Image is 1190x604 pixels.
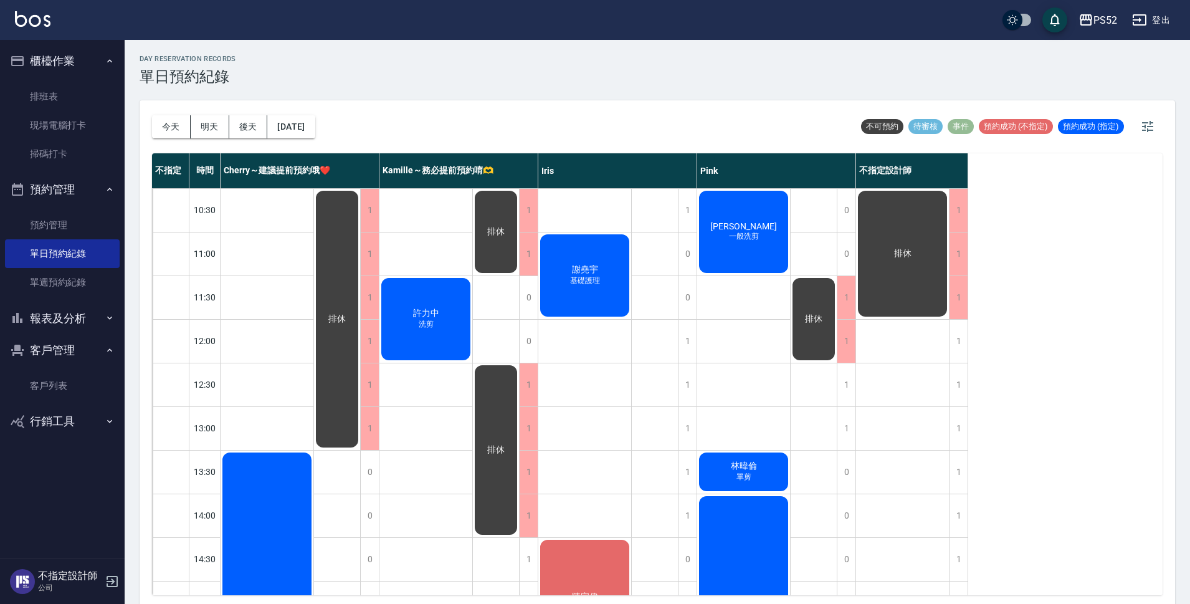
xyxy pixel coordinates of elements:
span: 洗剪 [416,319,436,330]
a: 客戶列表 [5,372,120,400]
div: Cherry～建議提前預約哦❤️ [221,153,379,188]
button: PS52 [1073,7,1122,33]
div: 1 [678,189,697,232]
div: 1 [949,451,968,494]
div: Kamille～務必提前預約唷🫶 [379,153,538,188]
div: 1 [519,451,538,494]
span: 排休 [802,314,825,325]
button: 櫃檯作業 [5,45,120,77]
button: 行銷工具 [5,405,120,438]
span: 不可預約 [861,121,903,132]
div: 0 [837,538,855,581]
div: 0 [519,276,538,319]
div: 1 [949,494,968,537]
div: 1 [360,232,379,276]
button: 報表及分析 [5,302,120,335]
div: 1 [678,363,697,406]
button: 今天 [152,115,191,138]
div: 1 [519,494,538,537]
span: 預約成功 (不指定) [979,121,1053,132]
div: Iris [538,153,697,188]
span: 排休 [892,248,914,259]
div: 0 [360,538,379,581]
div: 1 [949,232,968,276]
div: 1 [949,363,968,406]
div: 1 [949,538,968,581]
button: 明天 [191,115,229,138]
div: 0 [360,451,379,494]
span: 一般洗剪 [726,231,761,242]
a: 掃碼打卡 [5,140,120,168]
span: 排休 [326,314,348,325]
div: 0 [837,451,855,494]
div: 11:00 [189,232,221,276]
a: 排班表 [5,82,120,111]
div: 13:30 [189,450,221,494]
div: 0 [837,494,855,537]
p: 公司 [38,582,102,593]
div: 1 [678,451,697,494]
span: [PERSON_NAME] [708,221,779,231]
img: Logo [15,11,50,27]
div: 14:30 [189,537,221,581]
div: 13:00 [189,406,221,450]
div: 1 [519,407,538,450]
div: 1 [949,189,968,232]
h2: day Reservation records [140,55,236,63]
div: 0 [678,232,697,276]
span: 事件 [948,121,974,132]
div: 1 [360,320,379,363]
div: 1 [519,538,538,581]
span: 預約成功 (指定) [1058,121,1124,132]
a: 現場電腦打卡 [5,111,120,140]
div: 10:30 [189,188,221,232]
div: 12:30 [189,363,221,406]
div: 0 [678,276,697,319]
button: 預約管理 [5,173,120,206]
span: 排休 [485,444,507,456]
span: 林暐倫 [728,461,759,472]
div: 0 [837,232,855,276]
button: 客戶管理 [5,334,120,367]
div: 0 [837,189,855,232]
button: [DATE] [267,115,315,138]
div: 1 [837,276,855,319]
div: 1 [678,320,697,363]
button: save [1042,7,1067,32]
button: 登出 [1127,9,1175,32]
div: 0 [360,494,379,537]
div: 1 [360,276,379,319]
a: 預約管理 [5,211,120,239]
div: 1 [949,407,968,450]
div: 14:00 [189,494,221,537]
div: Pink [697,153,856,188]
div: 0 [519,320,538,363]
button: 後天 [229,115,268,138]
a: 單日預約紀錄 [5,239,120,268]
span: 排休 [485,226,507,237]
div: 0 [678,538,697,581]
div: 12:00 [189,319,221,363]
div: 1 [360,363,379,406]
div: 時間 [189,153,221,188]
div: 1 [519,363,538,406]
h5: 不指定設計師 [38,570,102,582]
div: 1 [519,232,538,276]
div: 1 [360,189,379,232]
div: 不指定 [152,153,189,188]
div: 11:30 [189,276,221,319]
span: 許力中 [411,308,442,319]
div: 不指定設計師 [856,153,968,188]
span: 單剪 [734,472,754,482]
div: 1 [837,407,855,450]
div: 1 [837,320,855,363]
span: 謝堯宇 [569,264,601,276]
img: Person [10,569,35,594]
span: 陳宗偉 [569,592,601,603]
div: 1 [678,407,697,450]
div: 1 [360,407,379,450]
span: 基礎護理 [568,276,602,286]
h3: 單日預約紀錄 [140,68,236,85]
a: 單週預約紀錄 [5,268,120,297]
div: PS52 [1093,12,1117,28]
